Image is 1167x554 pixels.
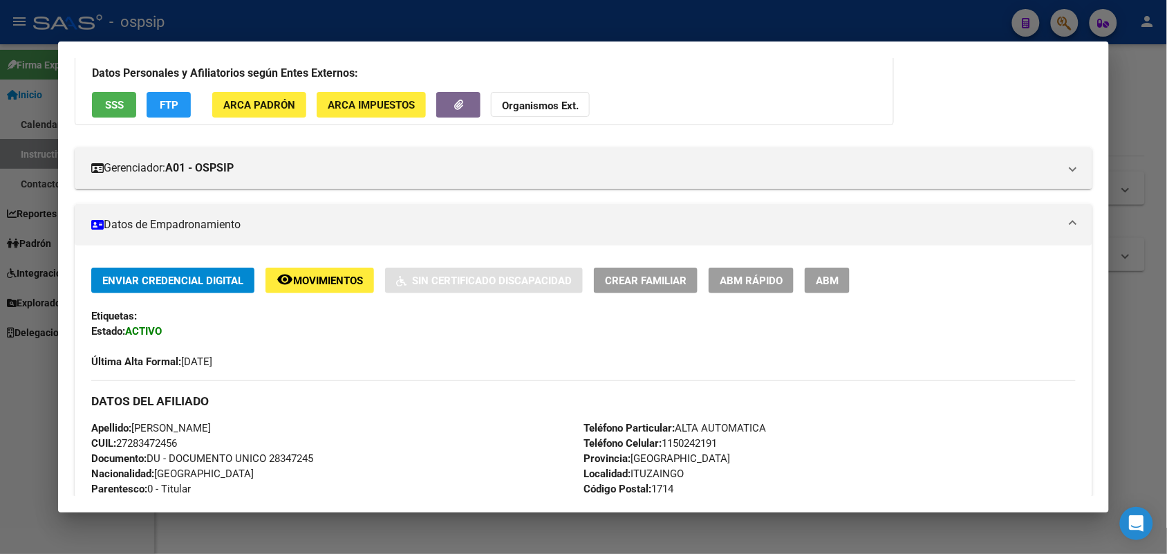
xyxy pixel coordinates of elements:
strong: Nacionalidad: [91,468,154,480]
span: Enviar Credencial Digital [102,275,243,287]
button: Crear Familiar [594,268,698,293]
strong: ACTIVO [125,325,162,338]
span: FTP [160,99,178,111]
strong: Localidad: [583,468,631,480]
strong: Teléfono Particular: [583,422,675,434]
span: 27283472456 [91,437,177,450]
strong: A01 - OSPSIP [165,160,234,176]
button: SSS [92,92,136,118]
strong: Documento: [91,452,147,465]
strong: Estado: [91,325,125,338]
button: Movimientos [265,268,374,293]
mat-expansion-panel-header: Datos de Empadronamiento [75,204,1092,246]
span: ITUZAINGO [583,468,684,480]
span: [DATE] [91,356,212,368]
button: ARCA Impuestos [317,92,426,118]
button: FTP [147,92,191,118]
strong: CUIL: [91,437,116,450]
button: ARCA Padrón [212,92,306,118]
button: ABM Rápido [709,268,794,293]
strong: Provincia: [583,452,631,465]
strong: Última Alta Formal: [91,356,181,368]
h3: DATOS DEL AFILIADO [91,394,1075,409]
strong: Etiquetas: [91,310,137,322]
span: ARCA Impuestos [328,99,415,111]
strong: Teléfono Celular: [583,437,662,450]
button: ABM [805,268,850,293]
span: 1714 [583,483,673,495]
mat-expansion-panel-header: Gerenciador:A01 - OSPSIP [75,147,1092,189]
span: Movimientos [293,275,363,287]
span: ALTA AUTOMATICA [583,422,766,434]
mat-icon: remove_red_eye [277,271,293,288]
span: [GEOGRAPHIC_DATA] [583,452,730,465]
h3: Datos Personales y Afiliatorios según Entes Externos: [92,65,877,82]
mat-panel-title: Datos de Empadronamiento [91,216,1058,233]
strong: Parentesco: [91,483,147,495]
button: Organismos Ext. [491,92,590,118]
span: 0 - Titular [91,483,191,495]
div: Open Intercom Messenger [1120,507,1153,540]
strong: Apellido: [91,422,131,434]
span: ARCA Padrón [223,99,295,111]
span: Sin Certificado Discapacidad [412,275,572,287]
button: Enviar Credencial Digital [91,268,254,293]
span: DU - DOCUMENTO UNICO 28347245 [91,452,313,465]
mat-panel-title: Gerenciador: [91,160,1058,176]
span: [GEOGRAPHIC_DATA] [91,468,254,480]
span: ABM [816,275,839,287]
strong: Código Postal: [583,483,651,495]
span: 1150242191 [583,437,717,450]
strong: Organismos Ext. [502,100,579,112]
span: ABM Rápido [720,275,783,287]
button: Sin Certificado Discapacidad [385,268,583,293]
span: Crear Familiar [605,275,687,287]
span: [PERSON_NAME] [91,422,211,434]
span: SSS [105,99,124,111]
